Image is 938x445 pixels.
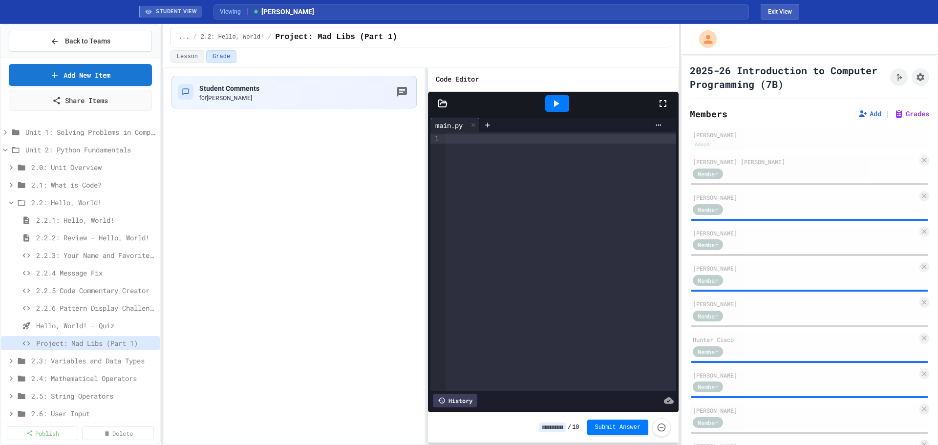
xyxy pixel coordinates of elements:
[693,193,917,202] div: [PERSON_NAME]
[36,320,156,331] span: Hello, World! - Quiz
[693,157,917,166] div: [PERSON_NAME] [PERSON_NAME]
[912,68,929,86] button: Assignment Settings
[890,68,908,86] button: Click to see fork details
[171,50,204,63] button: Lesson
[430,118,480,132] div: main.py
[652,418,671,437] button: Force resubmission of student's answer (Admin only)
[36,215,156,225] span: 2.2.1: Hello, World!
[7,426,78,440] a: Publish
[693,299,917,308] div: [PERSON_NAME]
[761,4,799,20] button: Exit student view
[698,382,718,391] span: Member
[698,347,718,356] span: Member
[253,7,314,17] span: [PERSON_NAME]
[31,180,156,190] span: 2.1: What is Code?
[31,391,156,401] span: 2.5: String Operators
[36,233,156,243] span: 2.2.2: Review - Hello, World!
[897,406,928,435] iframe: chat widget
[433,394,477,407] div: History
[689,28,719,50] div: My Account
[698,276,718,285] span: Member
[572,424,579,431] span: 10
[36,338,156,348] span: Project: Mad Libs (Part 1)
[698,170,718,178] span: Member
[206,50,236,63] button: Grade
[587,420,649,435] button: Submit Answer
[36,285,156,296] span: 2.2.5 Code Commentary Creator
[65,36,110,46] span: Back to Teams
[156,8,197,16] span: STUDENT VIEW
[693,335,917,344] div: Hunter Cisco
[82,426,153,440] a: Delete
[31,356,156,366] span: 2.3: Variables and Data Types
[9,64,152,86] a: Add New Item
[693,130,926,139] div: [PERSON_NAME]
[36,268,156,278] span: 2.2.4 Message Fix
[31,162,156,172] span: 2.0: Unit Overview
[268,33,271,41] span: /
[894,109,929,119] button: Grades
[207,95,252,102] span: [PERSON_NAME]
[430,120,468,130] div: main.py
[179,33,190,41] span: ...
[31,408,156,419] span: 2.6: User Input
[690,64,886,91] h1: 2025-26 Introduction to Computer Programming (7B)
[25,127,156,137] span: Unit 1: Solving Problems in Computer Science
[430,134,440,144] div: 1
[31,373,156,383] span: 2.4: Mathematical Operators
[193,33,196,41] span: /
[36,250,156,260] span: 2.2.3: Your Name and Favorite Movie
[698,240,718,249] span: Member
[858,109,881,119] button: Add
[693,264,917,273] div: [PERSON_NAME]
[693,140,711,148] div: Admin
[693,229,917,237] div: [PERSON_NAME]
[693,406,917,415] div: [PERSON_NAME]
[568,424,571,431] span: /
[201,33,264,41] span: 2.2: Hello, World!
[276,31,398,43] span: Project: Mad Libs (Part 1)
[9,31,152,52] button: Back to Teams
[690,107,727,121] h2: Members
[36,303,156,313] span: 2.2.6 Pattern Display Challenge
[698,418,718,427] span: Member
[9,90,152,111] a: Share Items
[199,85,259,92] span: Student Comments
[199,94,259,102] div: for
[885,108,890,120] span: |
[25,145,156,155] span: Unit 2: Python Fundamentals
[595,424,641,431] span: Submit Answer
[857,363,928,405] iframe: chat widget
[436,73,479,85] h6: Code Editor
[220,7,248,16] span: Viewing
[31,197,156,208] span: 2.2: Hello, World!
[698,205,718,214] span: Member
[698,312,718,320] span: Member
[693,371,917,380] div: [PERSON_NAME]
